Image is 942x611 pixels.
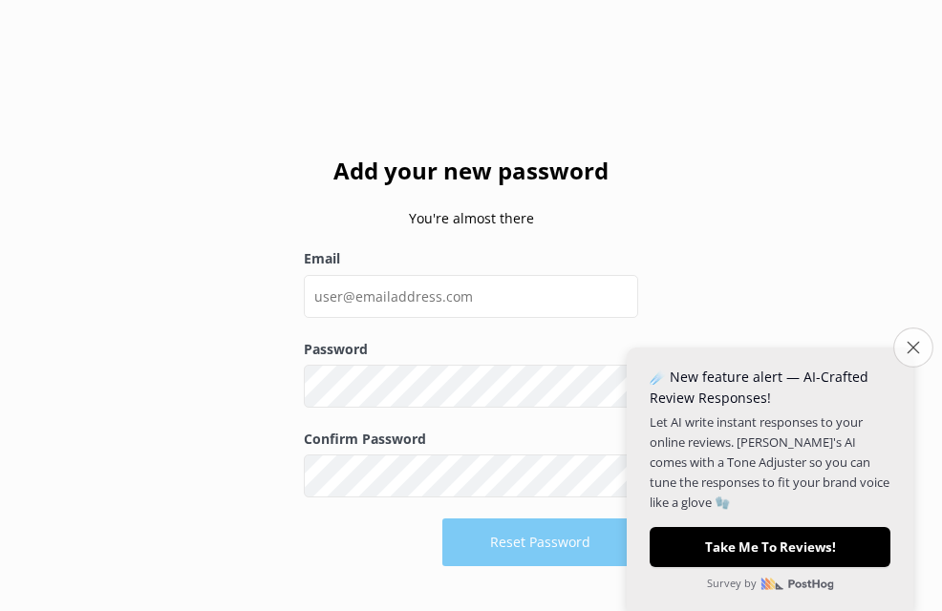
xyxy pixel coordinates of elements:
label: Password [304,339,638,360]
input: user@emailaddress.com [304,275,638,318]
label: Confirm Password [304,429,638,450]
button: Show password [600,457,638,495]
h2: Add your new password [304,153,638,189]
p: You're almost there [304,208,638,229]
button: Show password [600,368,638,406]
label: Email [304,248,638,269]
